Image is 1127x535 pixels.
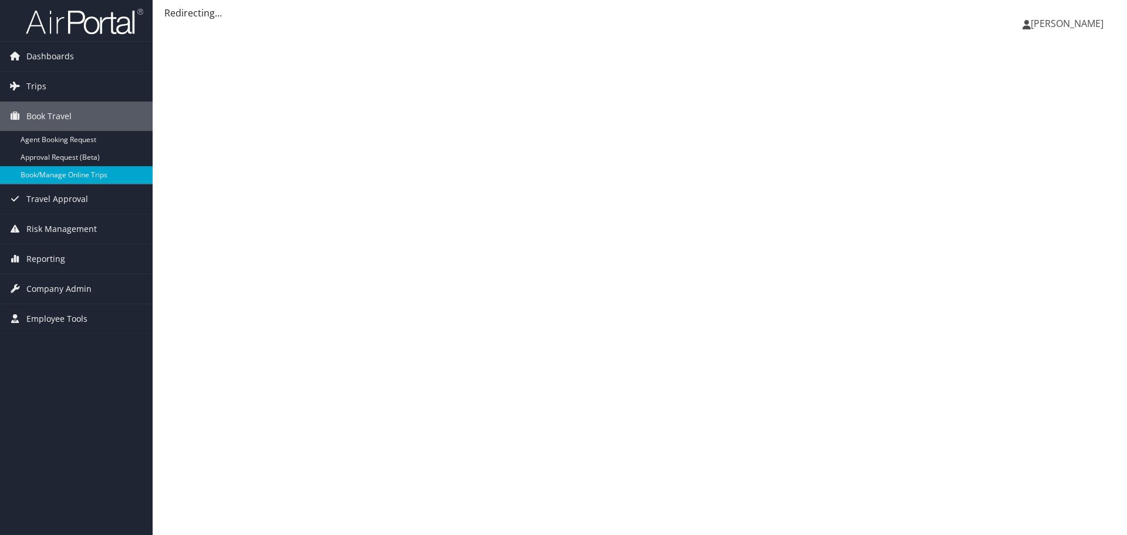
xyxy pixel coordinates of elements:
[26,184,88,214] span: Travel Approval
[26,274,92,304] span: Company Admin
[26,8,143,35] img: airportal-logo.png
[26,244,65,274] span: Reporting
[26,42,74,71] span: Dashboards
[26,214,97,244] span: Risk Management
[164,6,1115,20] div: Redirecting...
[1031,17,1104,30] span: [PERSON_NAME]
[26,102,72,131] span: Book Travel
[26,304,87,334] span: Employee Tools
[26,72,46,101] span: Trips
[1023,6,1115,41] a: [PERSON_NAME]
